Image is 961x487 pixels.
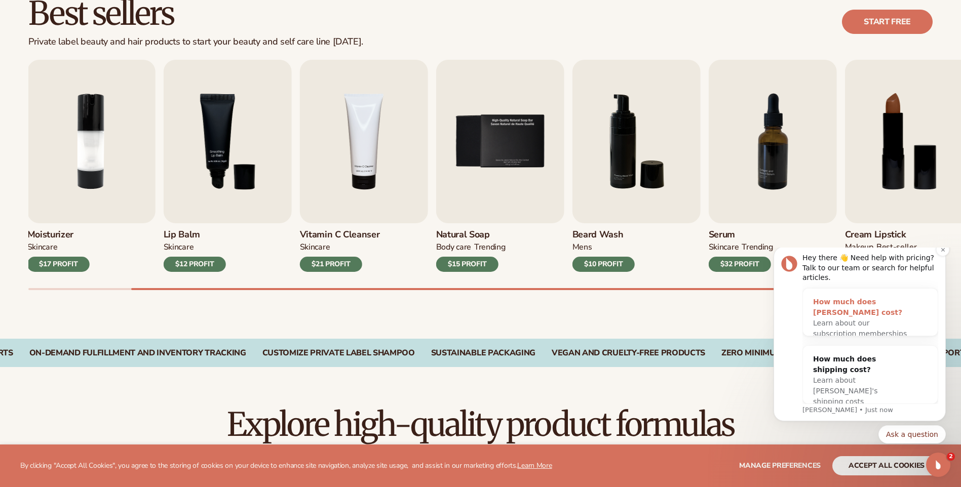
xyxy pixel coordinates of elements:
[709,229,773,240] h3: Serum
[436,257,498,272] div: $15 PROFIT
[474,242,505,253] div: TRENDING
[164,60,292,272] a: 3 / 9
[164,257,226,272] div: $12 PROFIT
[709,60,837,272] a: 7 / 9
[876,242,917,253] div: BEST-SELLER
[926,453,950,477] iframe: Intercom live chat
[44,158,180,167] p: Message from Lee, sent Just now
[55,71,148,90] span: Learn about our subscription memberships
[436,60,564,272] a: 5 / 9
[300,229,380,240] h3: Vitamin C Cleanser
[436,229,506,240] h3: Natural Soap
[27,229,90,240] h3: Moisturizer
[947,453,955,461] span: 2
[739,461,821,470] span: Manage preferences
[431,348,535,358] div: SUSTAINABLE PACKAGING
[27,257,90,272] div: $17 PROFIT
[44,6,180,156] div: Message content
[45,98,159,168] div: How much does shipping cost?Learn about [PERSON_NAME]'s shipping costs
[742,242,773,253] div: TRENDING
[552,348,705,358] div: VEGAN AND CRUELTY-FREE PRODUCTS
[721,348,863,358] div: ZERO MINIMUM ORDER QUANTITIES
[44,6,180,35] div: Hey there 👋 Need help with pricing? Talk to our team or search for helpful articles.
[572,257,635,272] div: $10 PROFIT
[709,242,739,253] div: SKINCARE
[709,257,771,272] div: $32 PROFIT
[55,49,149,70] div: How much does [PERSON_NAME] cost?
[28,408,933,441] h2: Explore high-quality product formulas
[842,10,933,34] a: Start free
[572,60,701,272] a: 6 / 9
[27,242,57,253] div: SKINCARE
[27,60,156,272] a: 2 / 9
[436,242,471,253] div: BODY Care
[55,129,119,158] span: Learn about [PERSON_NAME]'s shipping costs
[23,8,39,24] img: Profile image for Lee
[758,248,961,450] iframe: Intercom notifications message
[20,462,552,470] p: By clicking "Accept All Cookies", you agree to the storing of cookies on your device to enhance s...
[262,348,415,358] div: CUSTOMIZE PRIVATE LABEL SHAMPOO
[300,60,428,272] a: 4 / 9
[517,461,552,470] a: Learn More
[120,178,187,196] button: Quick reply: Ask a question
[739,456,821,475] button: Manage preferences
[15,178,187,196] div: Quick reply options
[300,257,362,272] div: $21 PROFIT
[28,36,363,48] div: Private label beauty and hair products to start your beauty and self care line [DATE].
[572,242,592,253] div: mens
[29,348,246,358] div: On-Demand Fulfillment and Inventory Tracking
[164,242,194,253] div: SKINCARE
[832,456,941,475] button: accept all cookies
[300,242,330,253] div: Skincare
[572,229,635,240] h3: Beard Wash
[845,229,917,240] h3: Cream Lipstick
[45,41,159,100] div: How much does [PERSON_NAME] cost?Learn about our subscription memberships
[55,106,149,128] div: How much does shipping cost?
[164,229,226,240] h3: Lip Balm
[845,242,873,253] div: MAKEUP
